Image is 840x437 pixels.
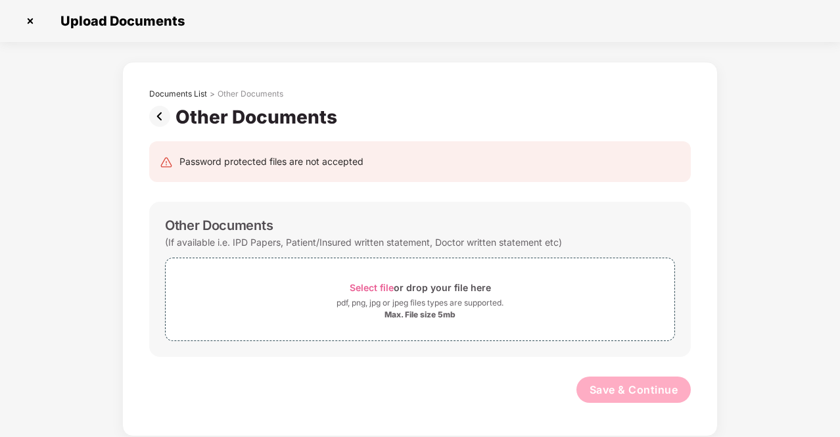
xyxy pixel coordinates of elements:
span: Upload Documents [47,13,191,29]
div: Other Documents [165,218,273,233]
div: Max. File size 5mb [385,310,455,320]
div: > [210,89,215,99]
div: Password protected files are not accepted [179,154,363,169]
span: Select fileor drop your file herepdf, png, jpg or jpeg files types are supported.Max. File size 5mb [166,268,674,331]
img: svg+xml;base64,PHN2ZyBpZD0iUHJldi0zMngzMiIgeG1sbnM9Imh0dHA6Ly93d3cudzMub3JnLzIwMDAvc3ZnIiB3aWR0aD... [149,106,175,127]
div: Other Documents [218,89,283,99]
div: pdf, png, jpg or jpeg files types are supported. [337,296,503,310]
div: Documents List [149,89,207,99]
img: svg+xml;base64,PHN2ZyBpZD0iQ3Jvc3MtMzJ4MzIiIHhtbG5zPSJodHRwOi8vd3d3LnczLm9yZy8yMDAwL3N2ZyIgd2lkdG... [20,11,41,32]
button: Save & Continue [576,377,691,403]
img: svg+xml;base64,PHN2ZyB4bWxucz0iaHR0cDovL3d3dy53My5vcmcvMjAwMC9zdmciIHdpZHRoPSIyNCIgaGVpZ2h0PSIyNC... [160,156,173,169]
div: or drop your file here [350,279,491,296]
span: Select file [350,282,394,293]
div: (If available i.e. IPD Papers, Patient/Insured written statement, Doctor written statement etc) [165,233,562,251]
div: Other Documents [175,106,342,128]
